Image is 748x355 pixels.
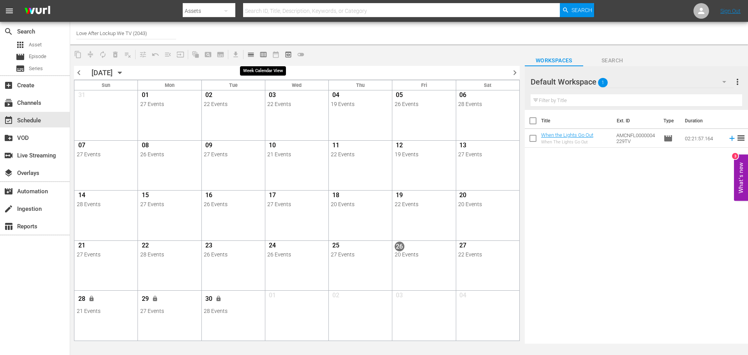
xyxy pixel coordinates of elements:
span: Episode [29,53,46,60]
div: 20 Events [331,201,390,207]
span: 19 [395,191,404,201]
span: Workspaces [525,56,583,65]
span: Clear Lineup [122,48,134,61]
span: Search [583,56,642,65]
span: Loop Content [97,48,109,61]
span: 27 [458,242,468,251]
span: 26 [395,242,404,251]
div: 27 Events [140,201,199,207]
div: 27 Events [140,308,199,314]
span: Mon [165,82,175,88]
div: [DATE] [92,69,113,77]
span: Sat [484,82,491,88]
span: 24 hours Lineup View is OFF [295,48,307,61]
div: 26 Events [140,151,199,157]
a: Sign Out [720,8,741,14]
span: menu [5,6,14,16]
span: more_vert [733,77,742,87]
div: 3 [732,153,738,159]
a: When the Lights Go Out [541,132,593,138]
span: Refresh All Search Blocks [187,47,202,62]
span: Thu [356,82,365,88]
span: lock [152,296,158,302]
span: Download as CSV [227,47,242,62]
span: 30 [204,295,213,305]
span: Fri [421,82,427,88]
span: 18 [331,191,340,201]
div: 28 Events [458,101,517,107]
span: 12 [395,141,404,151]
img: ans4CAIJ8jUAAAAAAAAAAAAAAAAAAAAAAAAgQb4GAAAAAAAAAAAAAAAAAAAAAAAAJMjXAAAAAAAAAAAAAAAAAAAAAAAAgAT5G... [19,2,56,20]
span: 29 [140,295,150,305]
span: lock [88,296,95,302]
div: 27 Events [77,251,136,258]
div: 22 Events [267,101,326,107]
button: Open Feedback Widget [734,154,748,201]
span: reorder [736,133,746,143]
span: Episode [663,134,673,143]
span: Search [572,3,592,17]
div: 21 Events [267,151,326,157]
div: 27 Events [140,101,199,107]
th: Duration [680,110,727,132]
span: Series [16,64,25,73]
span: calendar_view_day_outlined [247,51,255,58]
div: 19 Events [331,101,390,107]
span: Live Streaming [4,151,13,160]
span: 03 [267,91,277,101]
span: 21 [77,242,86,251]
div: 26 Events [204,201,263,207]
div: 20 Events [458,201,517,207]
th: Title [541,110,612,132]
span: 02 [331,291,340,301]
span: Tue [229,82,238,88]
span: 04 [331,91,340,101]
span: Sun [102,82,110,88]
span: Month Calendar View [270,48,282,61]
span: 14 [77,191,86,201]
span: Create Series Block [214,48,227,61]
div: 22 Events [204,101,263,107]
span: 08 [140,141,150,151]
th: Ext. ID [612,110,659,132]
span: 16 [204,191,213,201]
div: Month View [74,80,520,341]
span: preview_outlined [284,51,292,58]
button: more_vert [733,72,742,91]
div: 26 Events [267,251,326,258]
span: Customize Events [134,47,149,62]
span: Ingestion [4,204,13,214]
span: Schedule [4,116,13,125]
div: 21 Events [77,308,136,314]
div: 26 Events [204,251,263,258]
span: View Backup [282,48,295,61]
div: 27 Events [204,151,263,157]
span: 01 [140,91,150,101]
div: 28 Events [140,251,199,258]
span: Asset [29,41,42,49]
span: 17 [267,191,277,201]
span: 05 [395,91,404,101]
div: Default Workspace [531,71,734,93]
span: 22 [140,242,150,251]
span: Overlays [4,168,13,178]
div: When The Lights Go Out [541,140,593,145]
span: 15 [140,191,150,201]
svg: Add to Schedule [728,134,736,143]
span: 02 [204,91,213,101]
span: 1 [598,74,608,91]
span: Channels [4,98,13,108]
span: Copy Lineup [72,48,84,61]
td: AMCNFL0000004229TV [613,129,660,148]
div: 28 Events [77,201,136,207]
span: Reports [4,222,13,231]
div: 27 Events [77,151,136,157]
span: 13 [458,141,468,151]
span: Create Search Block [202,48,214,61]
span: 06 [458,91,468,101]
div: 27 Events [267,201,326,207]
span: Update Metadata from Key Asset [174,48,187,61]
span: Unlock and Edit [149,296,162,301]
span: lock [216,296,222,302]
td: 02:21:57.164 [682,129,725,148]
